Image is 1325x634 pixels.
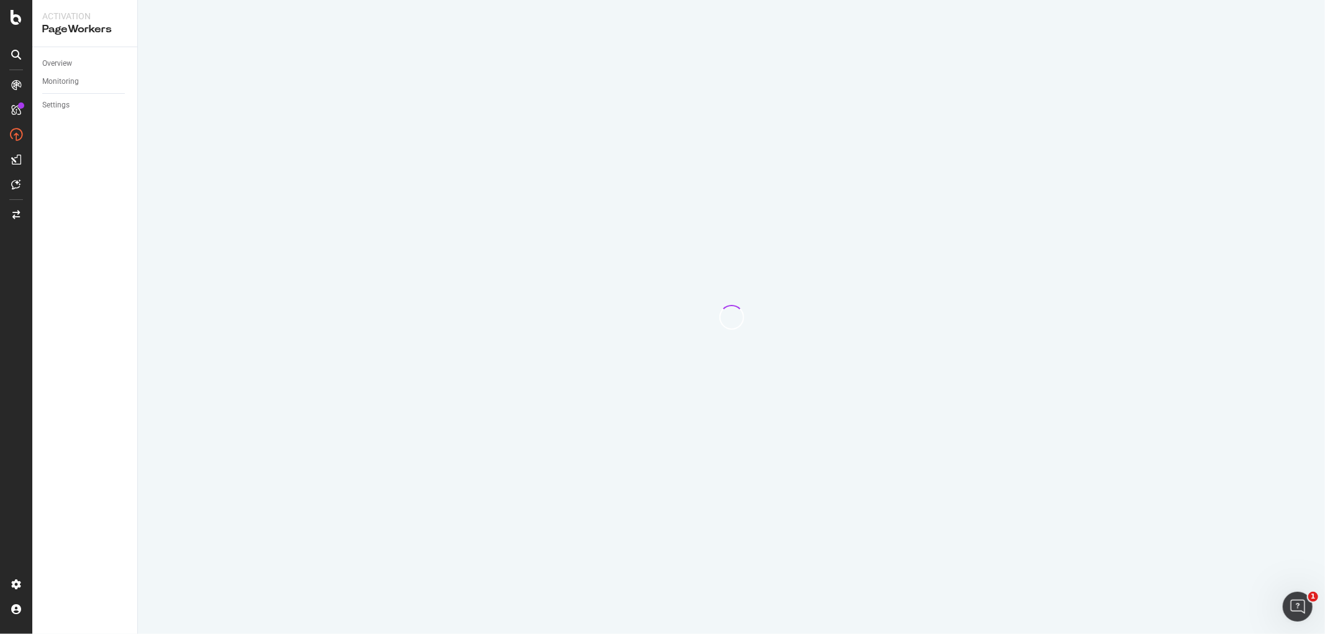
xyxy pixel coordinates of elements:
div: Activation [42,10,127,22]
div: Overview [42,57,72,70]
iframe: Intercom live chat [1283,592,1313,622]
a: Overview [42,57,129,70]
a: Settings [42,99,129,112]
div: Settings [42,99,70,112]
a: Monitoring [42,75,129,88]
div: Monitoring [42,75,79,88]
div: PageWorkers [42,22,127,37]
span: 1 [1308,592,1318,602]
